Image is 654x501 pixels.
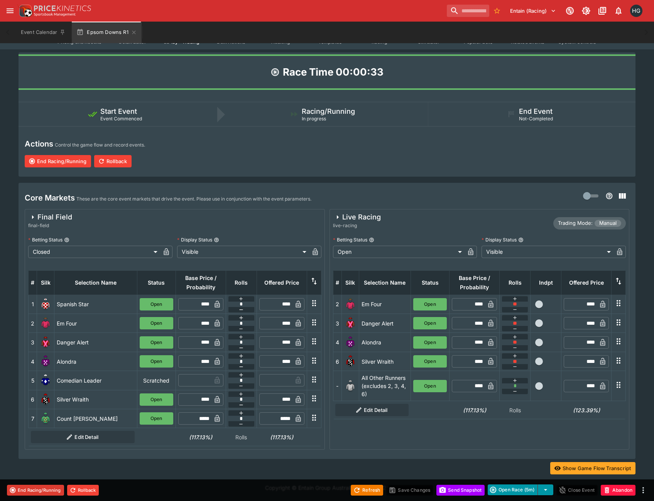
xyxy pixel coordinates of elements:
td: 3 [333,314,341,333]
button: Open Race (5m) [488,484,538,495]
span: In progress [302,116,326,121]
span: Mark an event as closed and abandoned. [601,486,635,493]
span: Event Commenced [100,116,142,121]
p: These are the core event markets that drive the event. Please use in conjunction with the event p... [76,195,311,203]
button: Display Status [214,237,219,243]
td: 3 [29,333,37,352]
button: select merge strategy [538,484,553,495]
div: split button [488,484,553,495]
th: Selection Name [359,270,411,295]
h6: (117.13%) [178,433,223,441]
img: runner 7 [39,412,52,425]
img: Sportsbook Management [34,13,76,16]
span: Manual [595,219,621,227]
th: Selection Name [54,270,137,295]
td: Danger Alert [54,333,137,352]
p: Display Status [482,236,517,243]
button: Open [140,355,173,368]
button: Open [140,298,173,310]
th: Independent [531,270,561,295]
img: runner 3 [344,317,357,329]
p: Display Status [177,236,212,243]
button: Event Calendar [16,22,70,43]
button: Open [413,298,447,310]
button: Documentation [595,4,609,18]
th: Offered Price [257,270,307,295]
div: Open [333,246,465,258]
button: Epsom Downs R1 [72,22,141,43]
img: PriceKinetics [34,5,91,11]
th: Status [137,270,176,295]
button: Connected to PK [563,4,577,18]
button: Notifications [612,4,625,18]
th: # [29,270,37,295]
div: Final Field [28,213,72,222]
h4: Actions [25,139,53,149]
button: Refresh [351,485,383,496]
p: Scratched [140,376,173,385]
button: Edit Detail [31,431,135,443]
img: runner 3 [39,336,52,349]
button: Toggle light/dark mode [579,4,593,18]
h4: Core Markets [25,193,75,203]
th: Rolls [226,270,257,295]
p: Rolls [228,433,254,441]
img: PriceKinetics Logo [17,3,32,19]
h6: (117.13%) [452,406,497,414]
img: runner 2 [39,317,52,329]
div: Hamish Gooch [630,5,642,17]
h1: Race Time 00:00:33 [283,66,384,79]
th: Base Price / Probability [450,270,500,295]
button: Open [140,317,173,329]
img: runner 6 [344,355,357,368]
span: final-field [28,222,72,229]
button: Hamish Gooch [628,2,645,19]
td: Em Four [359,295,411,314]
th: Base Price / Probability [176,270,226,295]
button: Betting Status [64,237,69,243]
button: Open [413,317,447,329]
th: Silk [37,270,54,295]
span: live-racing [333,222,381,229]
td: 2 [29,314,37,333]
th: Status [411,270,450,295]
p: Betting Status [28,236,63,243]
td: 6 [29,390,37,409]
h5: Start Event [100,107,137,116]
p: Rolls [502,406,528,414]
img: runner 5 [39,374,52,386]
button: Rollback [67,485,99,496]
td: Silver Wraith [359,352,411,371]
h5: Racing/Running [302,107,355,116]
td: 6 [333,352,341,371]
button: open drawer [3,4,17,18]
button: Rollback [94,155,132,167]
th: # [333,270,341,295]
td: 2 [333,295,341,314]
img: runner 4 [39,355,52,368]
p: Betting Status [333,236,367,243]
button: No Bookmarks [491,5,503,17]
div: Visible [482,246,613,258]
span: Not-Completed [519,116,553,121]
button: Show Game Flow Transcript [550,462,635,474]
button: more [639,486,648,495]
td: 5 [29,371,37,390]
button: Open [413,380,447,392]
img: runner 6 [39,393,52,406]
button: End Racing/Running [7,485,64,496]
div: Visible [177,246,309,258]
button: Open [140,336,173,349]
img: runner 1 [39,298,52,310]
img: blank-silk.png [344,380,357,392]
td: Spanish Star [54,295,137,314]
td: 1 [29,295,37,314]
div: Closed [28,246,160,258]
button: Select Tenant [505,5,561,17]
td: Alondra [359,333,411,352]
div: Live Racing [333,213,381,222]
th: Silk [341,270,359,295]
h6: (117.13%) [259,433,304,441]
button: Betting Status [369,237,374,243]
button: Abandon [601,485,635,496]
